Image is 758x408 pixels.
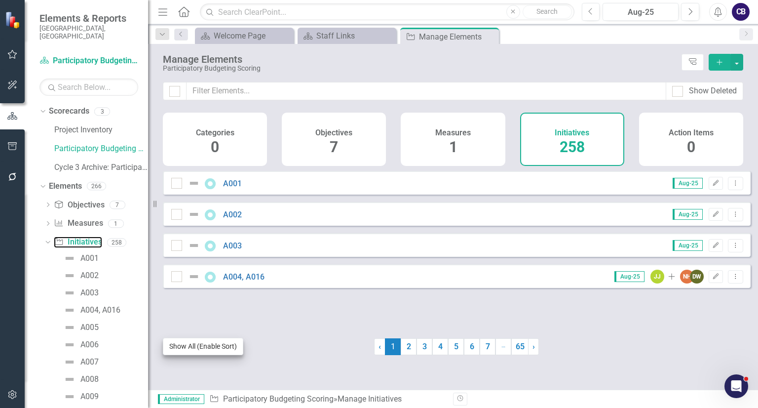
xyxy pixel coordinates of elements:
[197,30,291,42] a: Welcome Page
[39,24,138,41] small: [GEOGRAPHIC_DATA], [GEOGRAPHIC_DATA]
[316,30,394,42] div: Staff Links
[163,65,677,72] div: Participatory Budgeting Scoring
[330,138,338,156] span: 7
[80,306,120,315] div: A004, A016
[435,128,471,137] h4: Measures
[650,270,664,284] div: JJ
[61,268,99,284] a: A002
[61,285,99,301] a: A003
[536,7,558,15] span: Search
[209,394,446,405] div: » Manage Initiatives
[64,356,76,368] img: Not Defined
[61,250,99,266] a: A001
[690,270,704,284] div: DW
[673,209,703,220] span: Aug-25
[673,178,703,189] span: Aug-25
[401,338,417,355] a: 2
[432,338,448,355] a: 4
[54,218,103,229] a: Measures
[61,371,99,387] a: A008
[54,124,148,136] a: Project Inventory
[61,354,99,370] a: A007
[61,389,99,405] a: A009
[54,237,102,248] a: Initiatives
[80,358,99,367] div: A007
[39,12,138,24] span: Elements & Reports
[223,272,265,282] a: A004, A016
[689,85,737,97] div: Show Deleted
[223,210,242,219] a: A002
[80,254,99,263] div: A001
[511,338,529,355] a: 65
[64,304,76,316] img: Not Defined
[54,162,148,173] a: Cycle 3 Archive: Participatory Budgeting Scoring
[419,31,496,43] div: Manage Elements
[64,252,76,264] img: Not Defined
[80,340,99,349] div: A006
[94,107,110,116] div: 3
[64,322,76,333] img: Not Defined
[188,177,200,189] img: Not Defined
[54,143,148,155] a: Participatory Budgeting Scoring
[61,302,120,318] a: A004, A016
[603,3,679,21] button: Aug-25
[687,138,695,156] span: 0
[5,11,22,29] img: ClearPoint Strategy
[523,5,572,19] button: Search
[214,30,291,42] div: Welcome Page
[49,106,89,117] a: Scorecards
[163,54,677,65] div: Manage Elements
[39,79,138,96] input: Search Below...
[606,6,675,18] div: Aug-25
[158,394,204,404] span: Administrator
[64,391,76,403] img: Not Defined
[417,338,432,355] a: 3
[87,182,106,190] div: 266
[448,338,464,355] a: 5
[385,338,401,355] span: 1
[532,342,535,351] span: ›
[64,287,76,299] img: Not Defined
[669,128,714,137] h4: Action Items
[64,270,76,282] img: Not Defined
[196,128,234,137] h4: Categories
[223,179,242,188] a: A001
[54,200,104,211] a: Objectives
[379,342,381,351] span: ‹
[80,375,99,384] div: A008
[80,288,99,297] div: A003
[211,138,219,156] span: 0
[80,392,99,401] div: A009
[732,3,750,21] button: CB
[186,82,666,100] input: Filter Elements...
[61,337,99,353] a: A006
[107,238,126,246] div: 258
[188,240,200,251] img: Not Defined
[49,181,82,192] a: Elements
[163,338,243,355] button: Show All (Enable Sort)
[300,30,394,42] a: Staff Links
[680,270,694,284] div: NH
[555,128,589,137] h4: Initiatives
[39,55,138,67] a: Participatory Budgeting Scoring
[188,271,200,283] img: Not Defined
[560,138,585,156] span: 258
[80,323,99,332] div: A005
[724,374,748,398] iframe: Intercom live chat
[223,241,242,250] a: A003
[480,338,495,355] a: 7
[315,128,352,137] h4: Objectives
[108,219,124,228] div: 1
[449,138,457,156] span: 1
[64,339,76,351] img: Not Defined
[614,271,644,282] span: Aug-25
[223,394,334,404] a: Participatory Budgeting Scoring
[673,240,703,251] span: Aug-25
[80,271,99,280] div: A002
[200,3,574,21] input: Search ClearPoint...
[110,201,125,209] div: 7
[64,373,76,385] img: Not Defined
[188,208,200,220] img: Not Defined
[61,320,99,335] a: A005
